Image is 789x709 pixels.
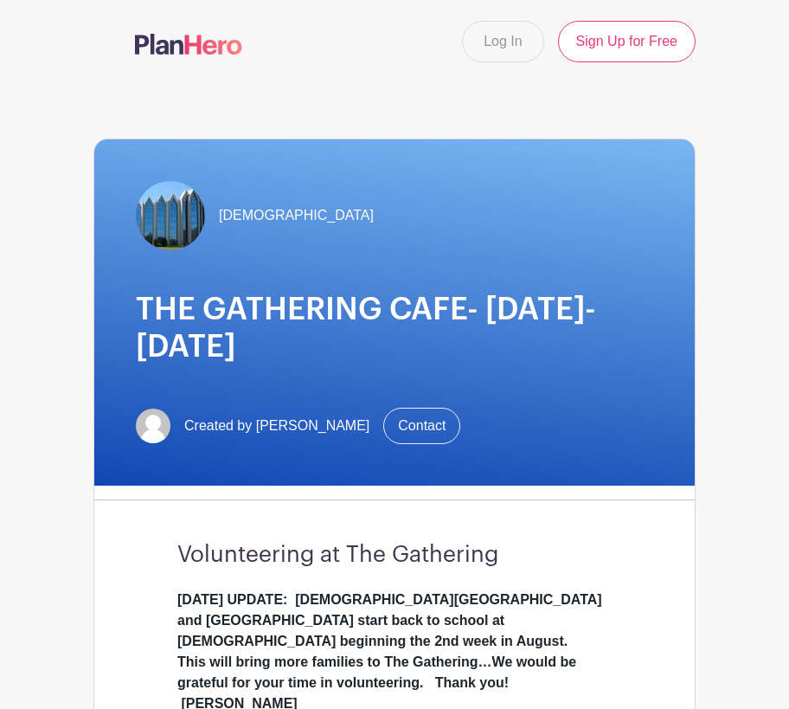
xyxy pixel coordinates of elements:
[184,416,369,436] span: Created by [PERSON_NAME]
[136,409,170,443] img: default-ce2991bfa6775e67f084385cd625a349d9dcbb7a52a09fb2fda1e96e2d18dcdb.png
[219,205,374,226] span: [DEMOGRAPHIC_DATA]
[135,34,242,55] img: logo-507f7623f17ff9eddc593b1ce0a138ce2505c220e1c5a4e2b4648c50719b7d32.svg
[177,542,612,570] h3: Volunteering at The Gathering
[462,21,543,62] a: Log In
[136,292,653,366] h1: THE GATHERING CAFE- [DATE]-[DATE]
[136,181,205,250] img: TheGathering.jpeg
[558,21,696,62] a: Sign Up for Free
[383,408,460,444] a: Contact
